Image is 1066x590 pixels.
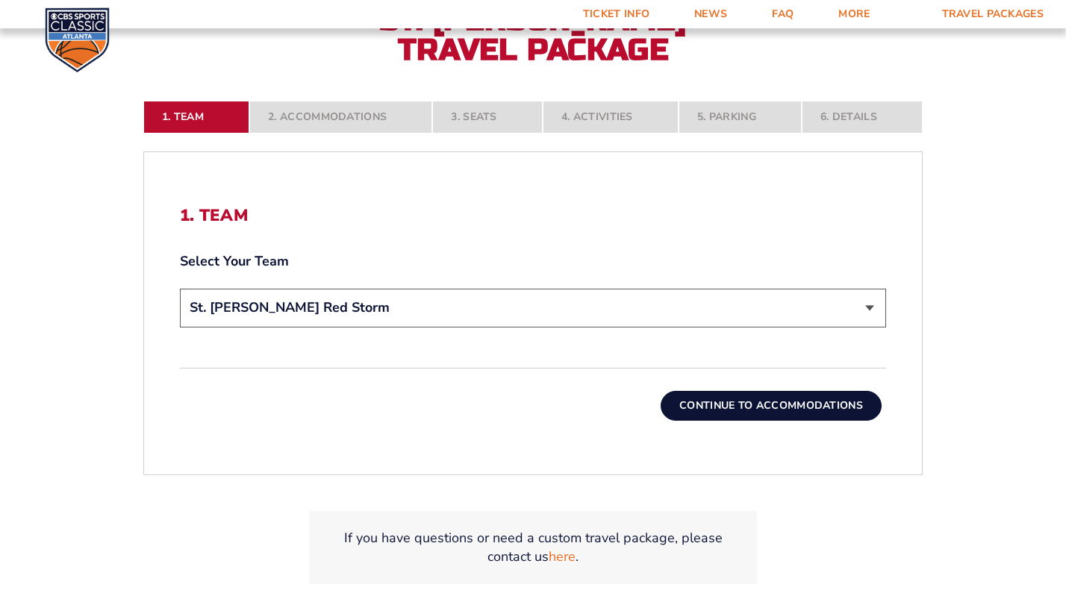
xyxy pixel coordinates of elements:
[661,391,882,421] button: Continue To Accommodations
[45,7,110,72] img: CBS Sports Classic
[180,252,886,271] label: Select Your Team
[549,547,576,566] a: here
[180,206,886,225] h2: 1. Team
[369,5,697,65] h2: St. [PERSON_NAME] Travel Package
[327,529,739,566] p: If you have questions or need a custom travel package, please contact us .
